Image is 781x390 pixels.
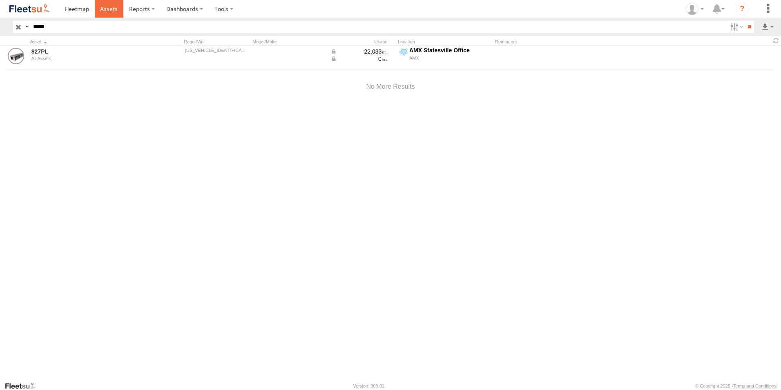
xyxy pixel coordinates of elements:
[409,47,491,54] div: AMX Statesville Office
[398,47,492,69] label: Click to View Current Location
[31,48,143,55] a: 827PL
[409,55,491,61] div: AMX
[24,21,30,33] label: Search Query
[8,48,24,64] a: View Asset Details
[330,48,388,55] div: Data from Vehicle CANbus
[398,39,492,45] div: Location
[31,56,143,61] div: undefined
[8,3,51,14] img: fleetsu-logo-horizontal.svg
[695,383,777,388] div: © Copyright 2025 -
[330,55,388,63] div: Data from Vehicle CANbus
[683,3,707,15] div: Cristy Hull
[736,2,749,16] i: ?
[185,48,248,53] div: 1JJV532D7DL733389
[4,382,42,390] a: Visit our Website
[727,21,745,33] label: Search Filter Options
[771,37,781,45] span: Refresh
[495,39,626,45] div: Reminders
[761,21,774,33] label: Export results as...
[353,383,384,388] div: Version: 308.01
[30,39,145,45] div: Click to Sort
[252,39,326,45] div: Model/Make
[184,39,249,45] div: Rego./Vin
[329,39,395,45] div: Usage
[733,383,777,388] a: Terms and Conditions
